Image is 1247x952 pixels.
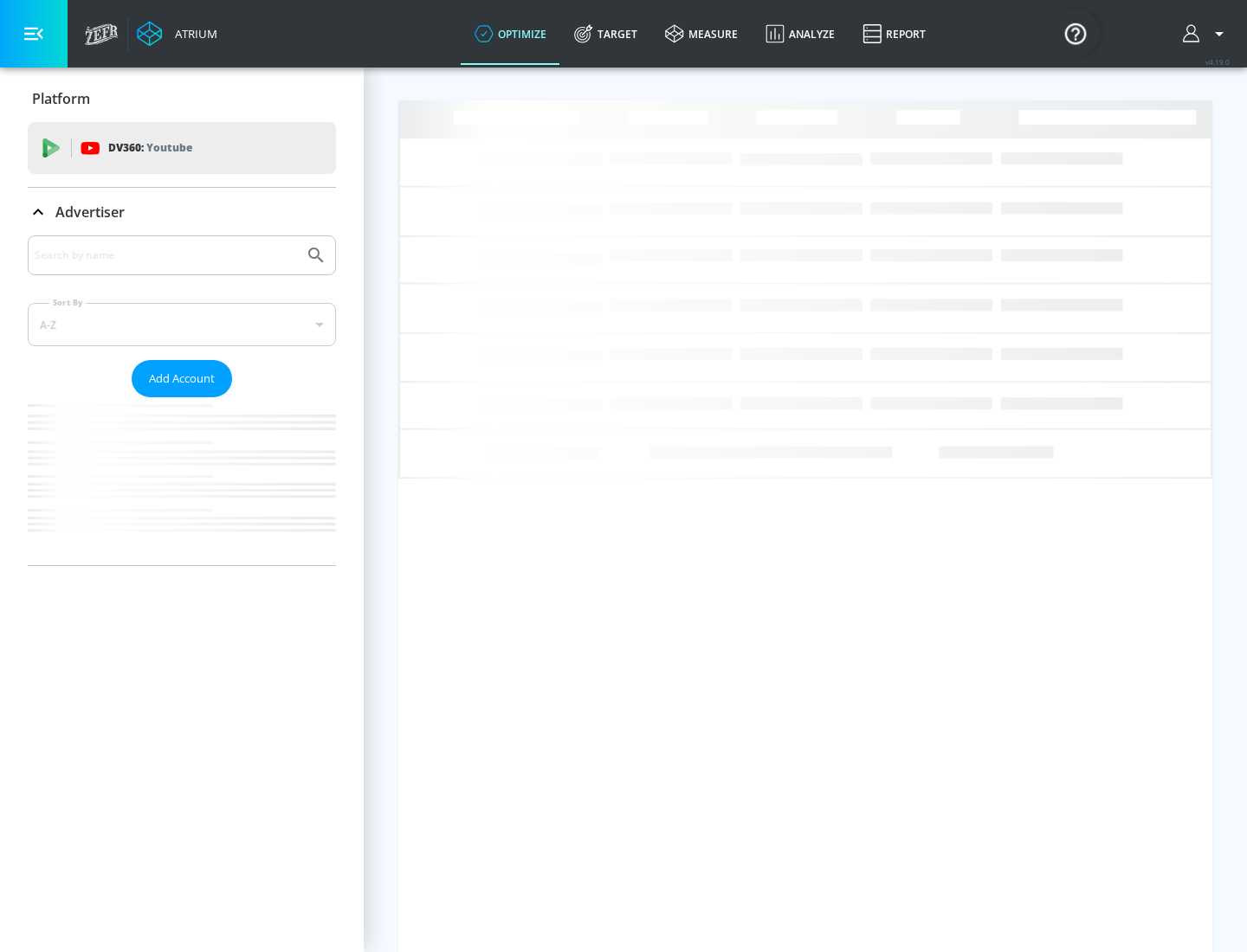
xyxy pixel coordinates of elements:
label: Sort By [49,297,87,308]
button: Add Account [132,360,232,397]
a: optimize [461,3,560,65]
nav: list of Advertiser [28,397,336,565]
a: measure [651,3,752,65]
div: Atrium [168,26,217,42]
p: Advertiser [55,203,125,222]
button: Open Resource Center [1051,9,1100,57]
a: Report [849,3,940,65]
div: Advertiser [28,235,336,565]
a: Target [560,3,651,65]
div: Platform [28,74,336,123]
p: DV360: [108,138,192,158]
p: Platform [32,89,90,108]
a: Analyze [752,3,849,65]
p: Youtube [146,138,192,157]
div: A-Z [28,303,336,346]
span: Add Account [149,369,215,389]
div: Advertiser [28,188,336,236]
span: v 4.19.0 [1205,57,1230,67]
a: Atrium [137,21,217,47]
input: Search by name [35,244,297,267]
div: DV360: Youtube [28,122,336,174]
